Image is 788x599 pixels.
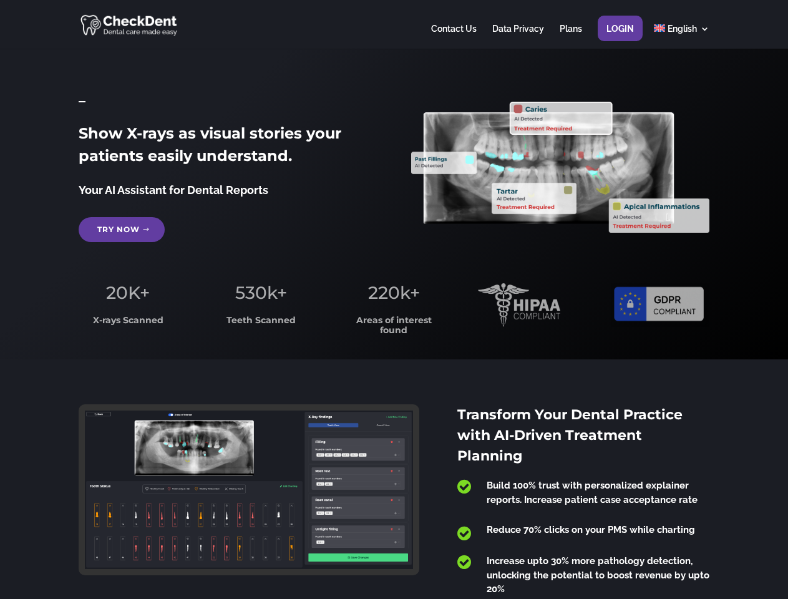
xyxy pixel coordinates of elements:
[668,24,697,34] span: English
[431,24,477,49] a: Contact Us
[457,479,471,495] span: 
[457,554,471,570] span: 
[80,12,178,37] img: CheckDent AI
[487,524,695,535] span: Reduce 70% clicks on your PMS while charting
[487,480,698,505] span: Build 100% trust with personalized explainer reports. Increase patient case acceptance rate
[492,24,544,49] a: Data Privacy
[654,24,709,49] a: English
[235,282,287,303] span: 530k+
[411,102,709,233] img: X_Ray_annotated
[560,24,582,49] a: Plans
[487,555,709,595] span: Increase upto 30% more pathology detection, unlocking the potential to boost revenue by upto 20%
[457,525,471,542] span: 
[79,183,268,197] span: Your AI Assistant for Dental Reports
[457,406,683,464] span: Transform Your Dental Practice with AI-Driven Treatment Planning
[79,122,376,173] h2: Show X-rays as visual stories your patients easily understand.
[606,24,634,49] a: Login
[368,282,420,303] span: 220k+
[79,217,165,242] a: Try Now
[79,88,85,105] span: _
[106,282,150,303] span: 20K+
[345,316,444,341] h3: Areas of interest found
